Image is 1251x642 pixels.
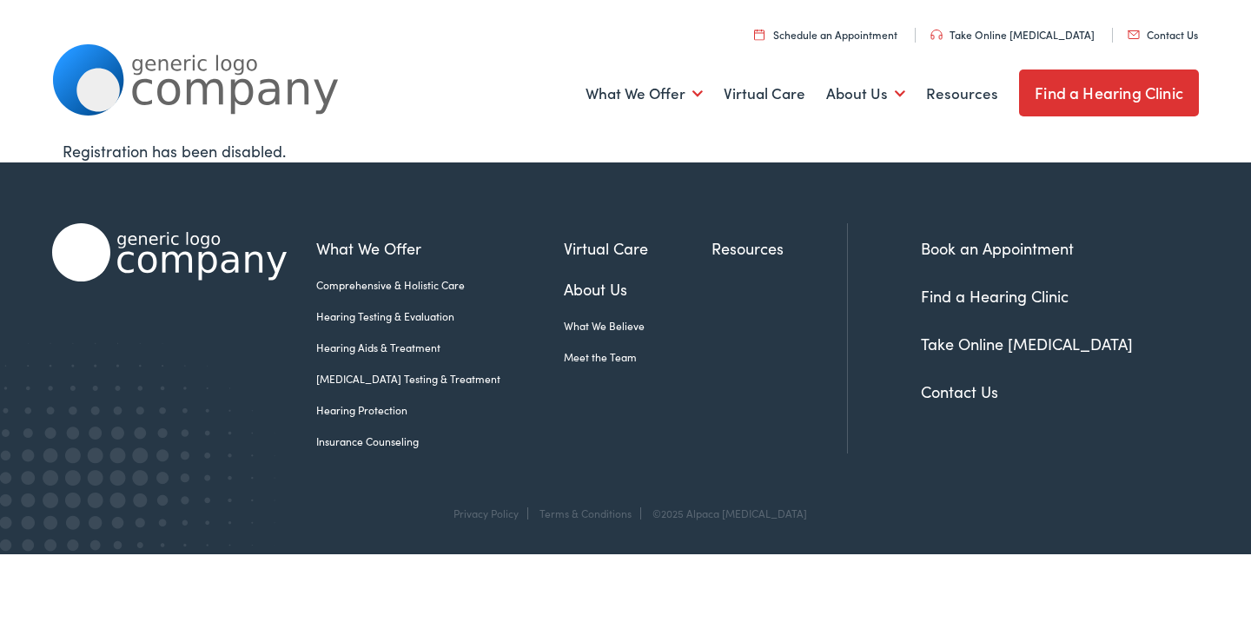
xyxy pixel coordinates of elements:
a: What We Believe [564,318,712,334]
a: Meet the Team [564,349,712,365]
a: Hearing Protection [316,402,564,418]
a: [MEDICAL_DATA] Testing & Treatment [316,371,564,387]
img: utility icon [930,30,943,40]
a: Contact Us [1128,27,1198,42]
a: Schedule an Appointment [754,27,897,42]
a: Comprehensive & Holistic Care [316,277,564,293]
a: Take Online [MEDICAL_DATA] [930,27,1095,42]
a: What We Offer [316,236,564,260]
a: Terms & Conditions [539,506,632,520]
a: Virtual Care [724,62,805,126]
a: Virtual Care [564,236,712,260]
a: Hearing Testing & Evaluation [316,308,564,324]
a: Take Online [MEDICAL_DATA] [921,333,1133,354]
img: utility icon [1128,30,1140,39]
a: Book an Appointment [921,237,1074,259]
a: Resources [712,236,847,260]
a: Find a Hearing Clinic [921,285,1069,307]
a: What We Offer [586,62,703,126]
div: Registration has been disabled. [63,139,1188,162]
a: Hearing Aids & Treatment [316,340,564,355]
img: utility icon [754,29,764,40]
a: Find a Hearing Clinic [1019,69,1199,116]
a: Contact Us [921,381,998,402]
a: Insurance Counseling [316,434,564,449]
a: Privacy Policy [453,506,519,520]
div: ©2025 Alpaca [MEDICAL_DATA] [644,507,807,520]
a: About Us [826,62,905,126]
a: Resources [926,62,998,126]
a: About Us [564,277,712,301]
img: Alpaca Audiology [52,223,287,281]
